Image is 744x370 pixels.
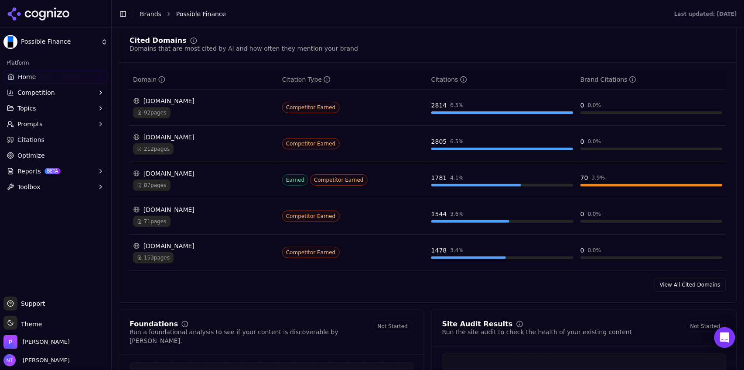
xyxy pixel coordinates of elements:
[23,338,70,346] span: Perrill
[130,321,178,328] div: Foundations
[592,174,605,181] div: 3.9 %
[133,75,165,84] div: Domain
[588,247,601,254] div: 0.0 %
[588,138,601,145] div: 0.0 %
[450,102,464,109] div: 6.5 %
[714,327,735,348] div: Open Intercom Messenger
[450,247,464,254] div: 3.4 %
[431,173,447,182] div: 1781
[3,133,108,147] a: Citations
[577,70,726,90] th: brandCitationCount
[372,321,413,332] span: Not Started
[133,242,275,250] div: [DOMAIN_NAME]
[3,149,108,163] a: Optimize
[3,335,70,349] button: Open organization switcher
[282,174,308,186] span: Earned
[428,70,577,90] th: totalCitationCount
[588,211,601,218] div: 0.0 %
[133,169,275,178] div: [DOMAIN_NAME]
[17,167,41,176] span: Reports
[133,252,174,263] span: 153 pages
[3,101,108,115] button: Topics
[580,75,636,84] div: Brand Citations
[133,216,171,227] span: 71 pages
[133,133,275,142] div: [DOMAIN_NAME]
[3,354,16,367] img: Nate Tower
[282,102,340,113] span: Competitor Earned
[133,205,275,214] div: [DOMAIN_NAME]
[17,151,45,160] span: Optimize
[17,104,36,113] span: Topics
[3,354,70,367] button: Open user button
[654,278,726,292] a: View All Cited Domains
[282,138,340,149] span: Competitor Earned
[279,70,428,90] th: citationTypes
[3,70,108,84] a: Home
[431,75,467,84] div: Citations
[17,135,44,144] span: Citations
[450,211,464,218] div: 3.6 %
[3,86,108,100] button: Competition
[3,335,17,349] img: Perrill
[130,328,372,345] div: Run a foundational analysis to see if your content is discoverable by [PERSON_NAME].
[130,70,726,271] div: Data table
[17,88,55,97] span: Competition
[3,117,108,131] button: Prompts
[130,37,187,44] div: Cited Domains
[17,321,42,328] span: Theme
[674,10,737,17] div: Last updated: [DATE]
[282,211,340,222] span: Competitor Earned
[3,180,108,194] button: Toolbox
[450,174,464,181] div: 4.1 %
[133,180,171,191] span: 87 pages
[133,97,275,105] div: [DOMAIN_NAME]
[588,102,601,109] div: 0.0 %
[17,299,45,308] span: Support
[282,75,331,84] div: Citation Type
[140,10,161,17] a: Brands
[431,137,447,146] div: 2805
[130,44,358,53] div: Domains that are most cited by AI and how often they mention your brand
[580,137,584,146] div: 0
[21,38,97,46] span: Possible Finance
[3,164,108,178] button: ReportsBETA
[431,101,447,110] div: 2814
[133,143,174,155] span: 212 pages
[431,210,447,218] div: 1544
[442,321,513,328] div: Site Audit Results
[3,56,108,70] div: Platform
[282,247,340,258] span: Competitor Earned
[18,73,36,81] span: Home
[140,10,657,18] nav: breadcrumb
[17,183,41,191] span: Toolbox
[431,246,447,255] div: 1478
[442,328,632,336] div: Run the site audit to check the health of your existing content
[3,35,17,49] img: Possible Finance
[176,10,226,18] span: Possible Finance
[310,174,368,186] span: Competitor Earned
[19,356,70,364] span: [PERSON_NAME]
[685,321,726,332] span: Not Started
[17,120,43,128] span: Prompts
[580,173,588,182] div: 70
[133,107,171,118] span: 92 pages
[580,101,584,110] div: 0
[450,138,464,145] div: 6.5 %
[44,168,61,174] span: BETA
[580,246,584,255] div: 0
[130,70,279,90] th: domain
[580,210,584,218] div: 0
